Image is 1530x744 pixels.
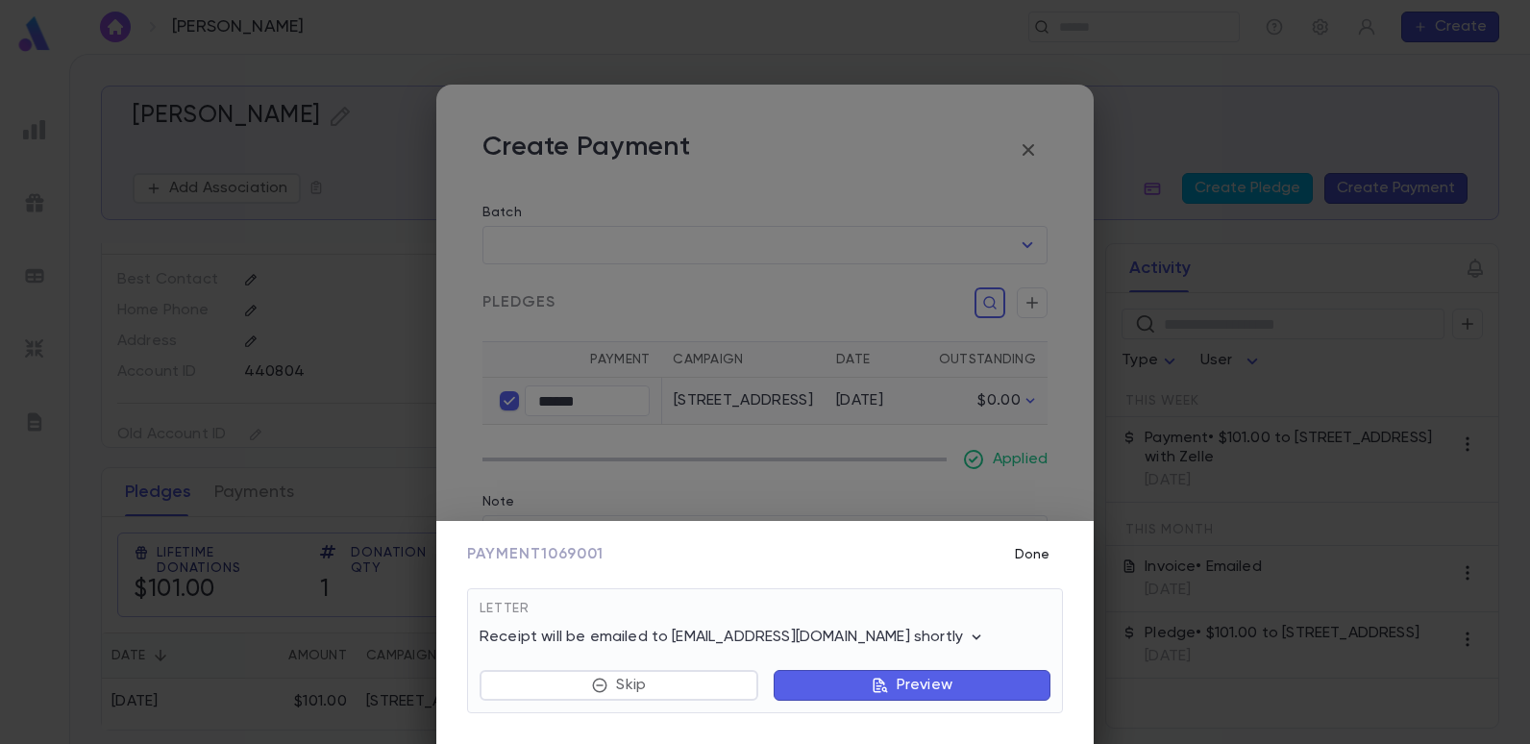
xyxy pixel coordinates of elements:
[480,670,758,701] button: Skip
[1001,536,1063,573] button: Done
[480,628,986,647] p: Receipt will be emailed to [EMAIL_ADDRESS][DOMAIN_NAME] shortly
[774,670,1050,701] button: Preview
[480,601,1050,628] div: Letter
[897,676,952,695] p: Preview
[467,545,604,564] span: Payment 1069001
[616,676,646,695] p: Skip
